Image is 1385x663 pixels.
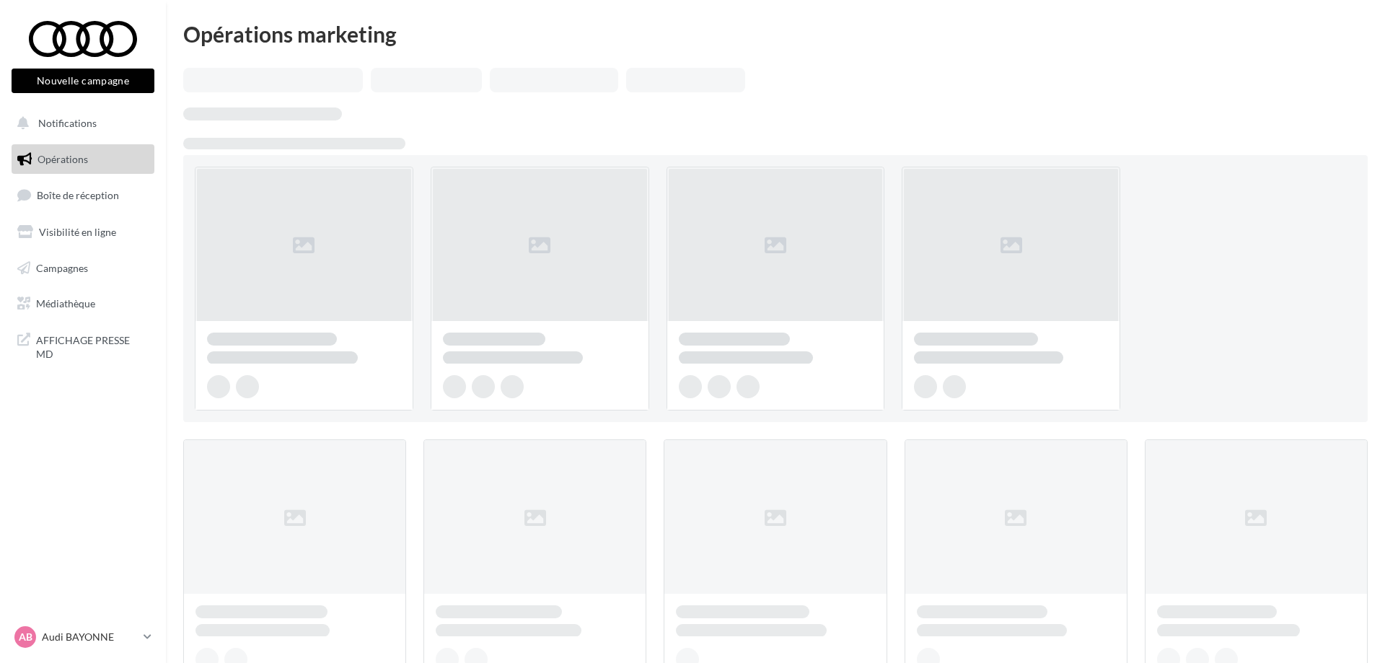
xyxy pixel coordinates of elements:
span: Visibilité en ligne [39,226,116,238]
span: AB [19,630,32,644]
a: Opérations [9,144,157,175]
a: Visibilité en ligne [9,217,157,247]
span: Boîte de réception [37,189,119,201]
span: Opérations [38,153,88,165]
span: AFFICHAGE PRESSE MD [36,330,149,361]
span: Notifications [38,117,97,129]
p: Audi BAYONNE [42,630,138,644]
a: Médiathèque [9,289,157,319]
div: Opérations marketing [183,23,1368,45]
button: Notifications [9,108,151,139]
a: Campagnes [9,253,157,284]
a: AFFICHAGE PRESSE MD [9,325,157,367]
a: Boîte de réception [9,180,157,211]
button: Nouvelle campagne [12,69,154,93]
a: AB Audi BAYONNE [12,623,154,651]
span: Médiathèque [36,297,95,309]
span: Campagnes [36,261,88,273]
